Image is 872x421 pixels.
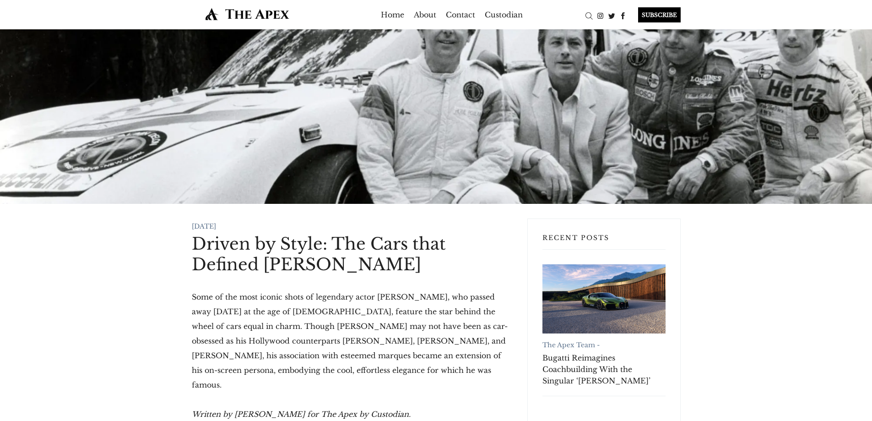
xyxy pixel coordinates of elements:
h3: Recent Posts [542,234,666,250]
a: Search [583,11,595,20]
a: Home [381,7,404,22]
a: The Apex Team - [542,341,600,349]
p: Some of the most iconic shots of legendary actor [PERSON_NAME], who passed away [DATE] at the age... [192,290,513,392]
em: Written by [PERSON_NAME] for The Apex by Custodian. [192,410,411,419]
a: Bugatti Reimagines Coachbuilding With the Singular ‘Brouillard’ [542,264,666,334]
a: Twitter [606,11,617,20]
a: Custodian [485,7,523,22]
time: [DATE] [192,222,216,230]
img: The Apex by Custodian [192,7,303,21]
div: SUBSCRIBE [638,7,681,22]
a: Bugatti Reimagines Coachbuilding With the Singular ‘[PERSON_NAME]’ [542,352,666,387]
a: About [414,7,436,22]
a: Contact [446,7,475,22]
a: SUBSCRIBE [629,7,681,22]
h1: Driven by Style: The Cars that Defined [PERSON_NAME] [192,234,513,275]
a: Instagram [595,11,606,20]
a: Facebook [617,11,629,20]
